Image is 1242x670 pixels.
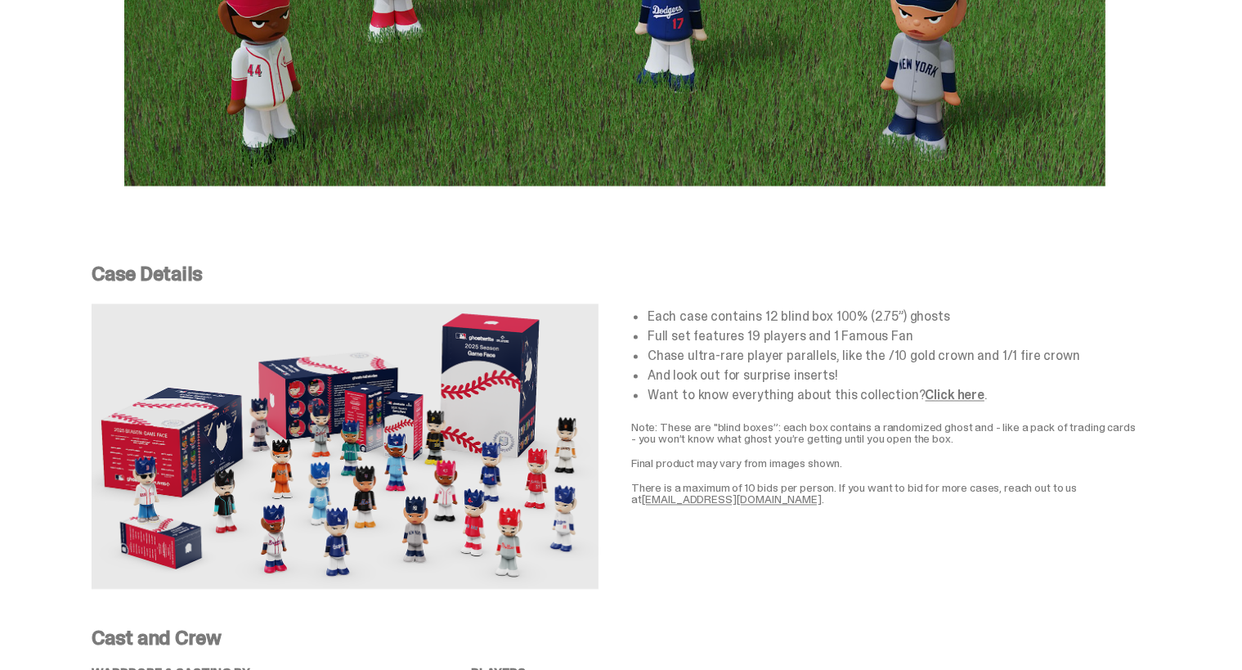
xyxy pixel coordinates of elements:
a: Click here [926,387,984,404]
li: Chase ultra-rare player parallels, like the /10 gold crown and 1/1 fire crown [648,350,1138,363]
p: Final product may vary from images shown. [631,458,1138,470]
p: There is a maximum of 10 bids per person. If you want to bid for more cases, reach out to us at . [631,483,1138,506]
li: Full set features 19 players and 1 Famous Fan [648,331,1138,344]
p: Note: These are "blind boxes”: each box contains a randomized ghost and - like a pack of trading ... [631,422,1138,445]
img: Case%20Details.png [92,304,599,590]
li: Each case contains 12 blind box 100% (2.75”) ghosts [648,311,1138,324]
p: Cast and Crew [92,629,1138,649]
p: Case Details [92,265,1138,285]
li: And look out for surprise inserts! [648,370,1138,383]
a: [EMAIL_ADDRESS][DOMAIN_NAME] [642,492,822,507]
li: Want to know everything about this collection? . [648,389,1138,402]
